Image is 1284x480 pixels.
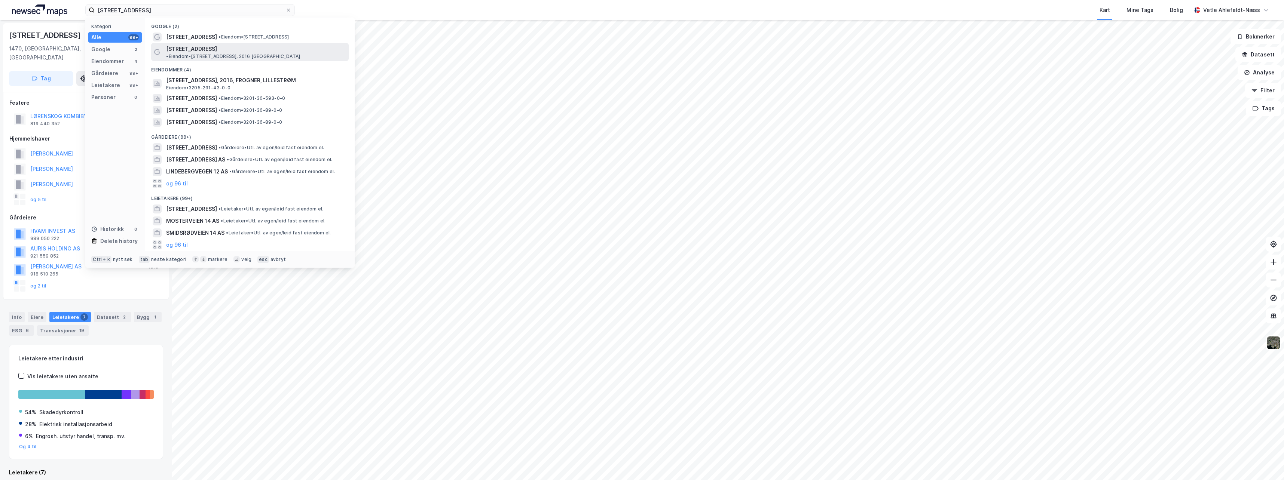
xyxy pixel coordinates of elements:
button: og 96 til [166,179,188,188]
div: Google [91,45,110,54]
div: Kontrollprogram for chat [1247,444,1284,480]
span: Eiendom • 3201-36-89-0-0 [218,119,282,125]
div: Leietakere [91,81,120,90]
span: [STREET_ADDRESS] [166,106,217,115]
div: nytt søk [113,256,133,262]
div: Leietakere [49,312,91,322]
span: [STREET_ADDRESS] [166,33,217,41]
div: tab [139,256,150,263]
button: Analyse [1238,65,1281,80]
div: Eiendommer (4) [145,61,355,74]
div: 99+ [128,70,139,76]
div: Kategori [91,24,142,29]
span: • [218,119,221,125]
span: [STREET_ADDRESS] [166,94,217,103]
div: Historikk [91,225,124,234]
span: Eiendom • 3201-36-593-0-0 [218,95,285,101]
div: Vis leietakere uten ansatte [27,372,98,381]
span: Gårdeiere • Utl. av egen/leid fast eiendom el. [227,157,332,163]
span: [STREET_ADDRESS] [166,118,217,127]
span: Eiendom • [STREET_ADDRESS], 2016 [GEOGRAPHIC_DATA] [166,53,300,59]
span: Gårdeiere • Utl. av egen/leid fast eiendom el. [229,169,335,175]
span: • [218,34,221,40]
div: Leietakere (7) [9,468,163,477]
div: Hjemmelshaver [9,134,163,143]
span: • [221,218,223,224]
button: Og 4 til [19,444,37,450]
div: Skadedyrkontroll [39,408,83,417]
span: Eiendom • 3205-291-43-0-0 [166,85,230,91]
span: Leietaker • Utl. av egen/leid fast eiendom el. [218,206,323,212]
button: Tags [1246,101,1281,116]
div: Delete history [100,237,138,246]
div: esc [257,256,269,263]
span: • [226,230,228,236]
div: 28% [25,420,36,429]
div: [STREET_ADDRESS] [9,29,82,41]
div: 989 050 222 [30,236,59,241]
div: Kart [1100,6,1110,15]
div: markere [208,256,227,262]
div: Google (2) [145,18,355,31]
div: Leietakere (99+) [145,190,355,203]
img: 9k= [1266,336,1281,350]
span: MOSTERVEIEN 14 AS [166,216,219,225]
span: Leietaker • Utl. av egen/leid fast eiendom el. [221,218,325,224]
div: velg [241,256,251,262]
div: Info [9,312,25,322]
div: 99+ [128,34,139,40]
div: Personer [91,93,116,102]
div: Transaksjoner [37,325,89,336]
div: Elektrisk installasjonsarbeid [39,420,112,429]
input: Søk på adresse, matrikkel, gårdeiere, leietakere eller personer [95,4,285,16]
div: 918 510 265 [30,271,58,277]
div: Alle [91,33,101,42]
span: [STREET_ADDRESS] [166,204,217,213]
div: Gårdeiere [91,69,118,78]
div: Bolig [1170,6,1183,15]
div: Datasett [94,312,131,322]
span: • [218,145,221,150]
span: [STREET_ADDRESS] [166,44,217,53]
div: 1 [151,313,159,321]
span: LINDEBERGVEGEN 12 AS [166,167,228,176]
div: Eiere [28,312,46,322]
div: 4 [133,58,139,64]
span: [STREET_ADDRESS], 2016, FROGNER, LILLESTRØM [166,76,346,85]
button: Filter [1245,83,1281,98]
div: Mine Tags [1126,6,1153,15]
div: 6 [24,327,31,334]
button: Tag [9,71,73,86]
div: avbryt [270,256,286,262]
span: [STREET_ADDRESS] AS [166,155,225,164]
span: SMIDSRØDVEIEN 14 AS [166,228,224,237]
span: Gårdeiere • Utl. av egen/leid fast eiendom el. [218,145,324,151]
div: ESG [9,325,34,336]
span: [STREET_ADDRESS] [166,143,217,152]
span: • [218,107,221,113]
div: neste kategori [151,256,186,262]
div: 819 440 352 [30,121,60,127]
div: Gårdeiere (99+) [145,128,355,142]
div: Bygg [134,312,162,322]
button: Datasett [1235,47,1281,62]
div: 7 [80,313,88,321]
div: 19 [78,327,86,334]
div: 2 [133,46,139,52]
span: Leietaker • Utl. av egen/leid fast eiendom el. [226,230,331,236]
span: Eiendom • [STREET_ADDRESS] [218,34,289,40]
div: Engrosh. utstyr handel, transp. mv. [36,432,126,441]
div: Ctrl + k [91,256,111,263]
span: • [218,95,221,101]
div: 921 559 852 [30,253,59,259]
button: Bokmerker [1230,29,1281,44]
span: Eiendom • 3201-36-89-0-0 [218,107,282,113]
div: 0 [133,226,139,232]
div: Leietakere etter industri [18,354,154,363]
div: Eiendommer [91,57,124,66]
iframe: Chat Widget [1247,444,1284,480]
span: • [218,206,221,212]
div: 54% [25,408,36,417]
button: og 96 til [166,240,188,249]
div: 99+ [128,82,139,88]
